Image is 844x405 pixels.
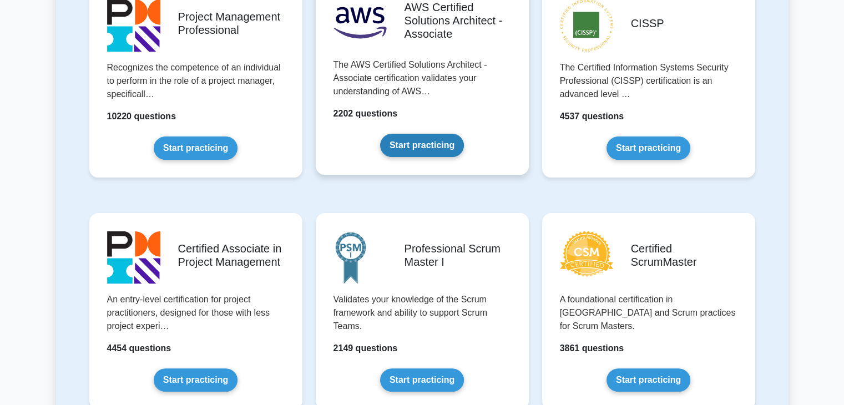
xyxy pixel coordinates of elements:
a: Start practicing [154,136,237,160]
a: Start practicing [154,368,237,392]
a: Start practicing [380,368,464,392]
a: Start practicing [380,134,464,157]
a: Start practicing [607,368,690,392]
a: Start practicing [607,136,690,160]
